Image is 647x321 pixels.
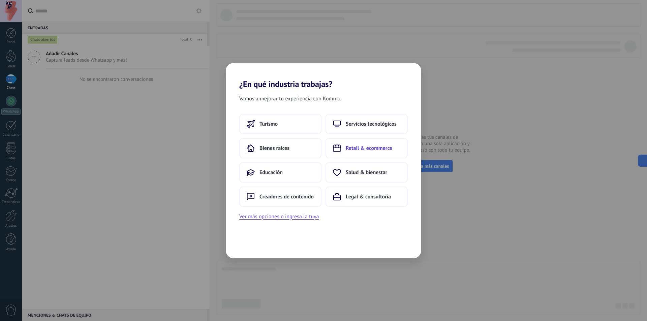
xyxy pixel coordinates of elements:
[326,162,408,183] button: Salud & bienestar
[346,121,397,127] span: Servicios tecnológicos
[239,114,321,134] button: Turismo
[346,145,392,152] span: Retail & ecommerce
[326,114,408,134] button: Servicios tecnológicos
[239,162,321,183] button: Educación
[326,138,408,158] button: Retail & ecommerce
[259,193,314,200] span: Creadores de contenido
[239,187,321,207] button: Creadores de contenido
[259,145,289,152] span: Bienes raíces
[346,169,387,176] span: Salud & bienestar
[259,121,278,127] span: Turismo
[259,169,283,176] span: Educación
[226,63,421,89] h2: ¿En qué industria trabajas?
[346,193,391,200] span: Legal & consultoría
[239,138,321,158] button: Bienes raíces
[326,187,408,207] button: Legal & consultoría
[239,212,319,221] button: Ver más opciones o ingresa la tuya
[239,94,341,103] span: Vamos a mejorar tu experiencia con Kommo.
